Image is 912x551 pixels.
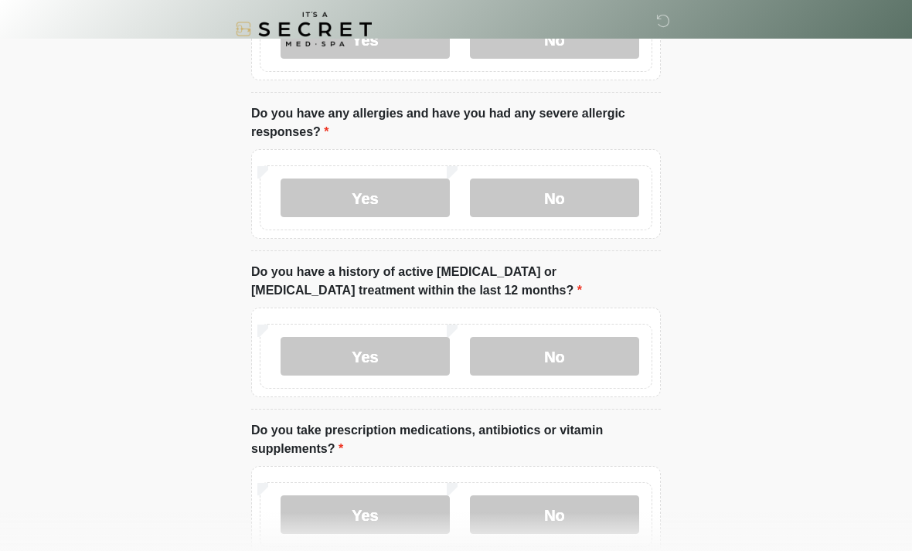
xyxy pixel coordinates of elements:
img: It's A Secret Med Spa Logo [236,12,372,46]
label: Yes [281,179,450,217]
label: Do you have any allergies and have you had any severe allergic responses? [251,104,661,141]
label: Do you take prescription medications, antibiotics or vitamin supplements? [251,421,661,458]
label: Yes [281,337,450,376]
label: Do you have a history of active [MEDICAL_DATA] or [MEDICAL_DATA] treatment within the last 12 mon... [251,263,661,300]
label: Yes [281,495,450,534]
label: No [470,179,639,217]
label: No [470,495,639,534]
label: No [470,337,639,376]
